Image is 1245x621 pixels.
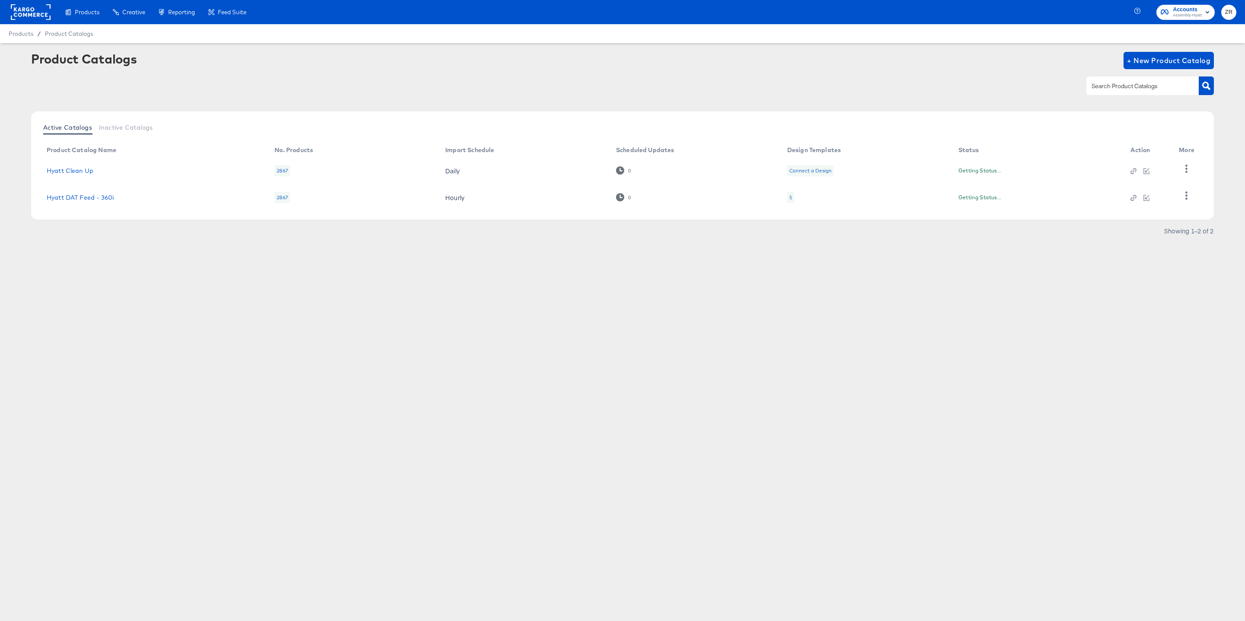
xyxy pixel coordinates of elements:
span: ZR [1225,7,1233,17]
span: Assembly-Hyatt [1173,12,1202,19]
div: Product Catalog Name [47,146,116,153]
div: 5 [789,194,792,201]
div: 2867 [275,192,290,203]
div: Design Templates [787,146,841,153]
div: 0 [628,168,631,174]
div: 0 [628,194,631,201]
span: / [33,30,45,37]
input: Search Product Catalogs [1090,81,1182,91]
span: Products [9,30,33,37]
button: + New Product Catalog [1124,52,1214,69]
span: Products [75,9,99,16]
span: Accounts [1173,5,1202,14]
a: Hyatt DAT Feed - 360i [47,194,114,201]
button: AccountsAssembly-Hyatt [1156,5,1215,20]
div: 2867 [275,165,290,176]
div: Connect a Design [787,165,834,176]
span: + New Product Catalog [1127,54,1210,67]
div: Import Schedule [445,146,494,153]
th: Action [1124,143,1172,157]
span: Reporting [168,9,195,16]
div: Scheduled Updates [616,146,674,153]
div: 5 [787,192,794,203]
div: 0 [616,193,631,201]
div: Product Catalogs [31,52,137,66]
a: Product Catalogs [45,30,93,37]
span: Inactive Catalogs [99,124,153,131]
button: ZR [1221,5,1236,20]
div: Connect a Design [789,167,832,174]
div: No. Products [275,146,313,153]
td: Daily [438,157,609,184]
div: 0 [616,166,631,175]
span: Creative [122,9,145,16]
div: Showing 1–2 of 2 [1164,228,1214,234]
td: Hourly [438,184,609,211]
span: Active Catalogs [43,124,92,131]
th: More [1172,143,1205,157]
span: Feed Suite [218,9,246,16]
a: Hyatt Clean Up [47,167,93,174]
th: Status [951,143,1124,157]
